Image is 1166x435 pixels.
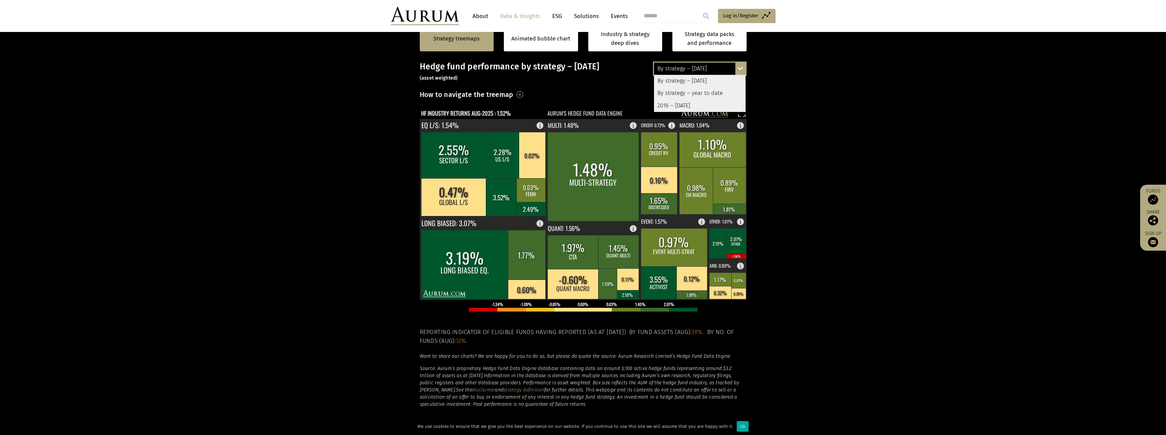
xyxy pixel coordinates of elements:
[588,27,662,51] a: Industry & strategy deep dives
[420,366,732,379] em: Source: Aurum’s proprietary Hedge Fund Data Engine database containing data on around 3,100 activ...
[691,329,702,336] span: 38%
[654,63,746,75] div: By strategy – [DATE]
[391,7,459,25] img: Aurum
[654,87,746,100] div: By strategy – year to date
[654,100,746,112] div: 2016 – [DATE]
[504,387,544,393] a: strategy definition
[1144,188,1163,205] a: Funds
[469,10,492,22] a: About
[456,337,466,345] span: 32%
[1148,195,1158,205] img: Access Funds
[497,10,544,22] a: Data & Insights
[1144,210,1163,225] div: Share
[1144,231,1163,247] a: Sign up
[420,62,747,82] h3: Hedge fund performance by strategy – [DATE]
[737,421,749,432] div: Ok
[654,75,746,87] div: By strategy – [DATE]
[1148,215,1158,225] img: Share this post
[420,373,739,393] em: Information in the database is derived from multiple sources including Aurum’s own research, regu...
[723,12,758,20] span: Log in/Register
[456,387,472,393] em: See the
[607,10,628,22] a: Events
[420,387,737,407] em: for further details. This webpage and its contents do not constitute an offer to sell or a solici...
[420,328,747,346] h5: Reporting indicator of eligible funds having reported (as at [DATE]). By fund assets (Aug): . By ...
[718,9,776,23] a: Log in/Register
[420,75,458,81] small: (asset weighted)
[571,10,602,22] a: Solutions
[420,353,731,359] em: Want to share our charts? We are happy for you to do so, but please do quote the source: Aurum Re...
[1148,237,1158,247] img: Sign up to our newsletter
[549,10,565,22] a: ESG
[433,34,480,43] a: Strategy treemaps
[511,34,570,43] a: Animated bubble chart
[699,9,713,23] input: Submit
[420,89,513,100] h3: How to navigate the treemap
[495,387,504,393] em: and
[472,387,495,393] a: disclaimer
[672,27,747,51] a: Strategy data packs and performance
